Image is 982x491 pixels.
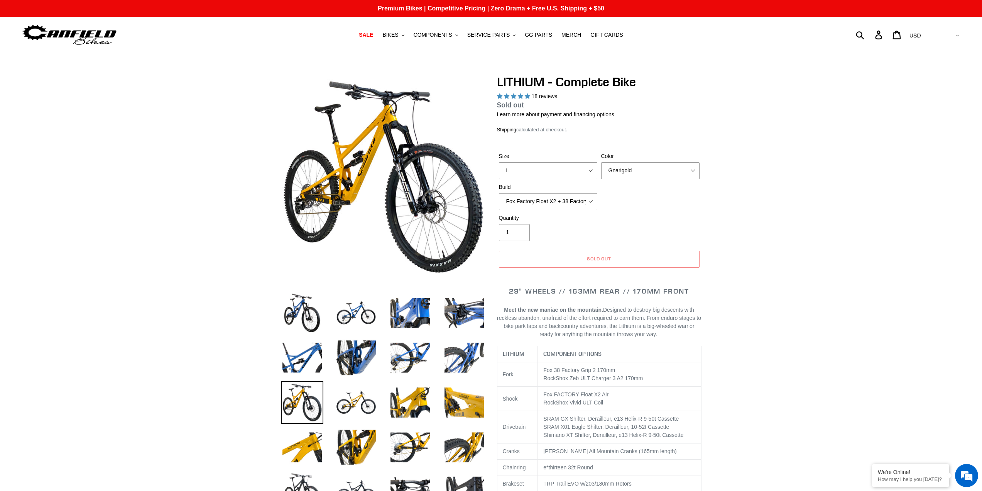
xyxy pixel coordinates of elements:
[558,30,585,40] a: MERCH
[355,30,377,40] a: SALE
[538,346,701,362] th: COMPONENT OPTIONS
[382,32,398,38] span: BIKES
[359,32,373,38] span: SALE
[410,30,462,40] button: COMPONENTS
[497,126,701,134] div: calculated at checkout.
[570,375,634,381] span: Zeb ULT Charger 3 A2 170
[656,331,657,337] span: .
[389,336,431,379] img: Load image into Gallery viewer, LITHIUM - Complete Bike
[497,75,701,89] h1: LITHIUM - Complete Bike
[538,443,701,460] td: [PERSON_NAME] All Mountain Cranks (165mm length)
[467,32,510,38] span: SERVICE PARTS
[497,127,517,133] a: Shipping
[525,32,552,38] span: GG PARTS
[497,111,614,117] a: Learn more about payment and financing options
[497,411,538,443] td: Drivetrain
[497,101,524,109] span: Sold out
[443,292,485,334] img: Load image into Gallery viewer, LITHIUM - Complete Bike
[281,426,323,469] img: Load image into Gallery viewer, LITHIUM - Complete Bike
[504,307,603,313] b: Meet the new maniac on the mountain.
[389,426,431,469] img: Load image into Gallery viewer, LITHIUM - Complete Bike
[521,30,556,40] a: GG PARTS
[497,443,538,460] td: Cranks
[497,346,538,362] th: LITHIUM
[497,362,538,387] td: Fork
[586,30,627,40] a: GIFT CARDS
[561,32,581,38] span: MERCH
[587,256,612,262] span: Sold out
[389,292,431,334] img: Load image into Gallery viewer, LITHIUM - Complete Bike
[878,476,943,482] p: How may I help you today?
[497,93,532,99] span: 5.00 stars
[590,32,623,38] span: GIFT CARDS
[443,336,485,379] img: Load image into Gallery viewer, LITHIUM - Complete Bike
[281,292,323,334] img: Load image into Gallery viewer, LITHIUM - Complete Bike
[860,26,880,43] input: Search
[499,152,597,160] label: Size
[878,469,943,475] div: We're Online!
[463,30,519,40] button: SERVICE PARTS
[379,30,408,40] button: BIKES
[281,336,323,379] img: Load image into Gallery viewer, LITHIUM - Complete Bike
[281,381,323,424] img: Load image into Gallery viewer, LITHIUM - Complete Bike
[499,214,597,222] label: Quantity
[21,23,118,47] img: Canfield Bikes
[538,411,701,443] td: SRAM GX Shifter, Derailleur, e13 Helix-R 9-50t Cassette SRAM X01 Eagle Shifter, Derailleur, 10-52...
[497,387,538,411] td: Shock
[538,460,701,476] td: e*thirteen 32t Round
[335,426,377,469] img: Load image into Gallery viewer, LITHIUM - Complete Bike
[509,287,689,296] span: 29" WHEELS // 163mm REAR // 170mm FRONT
[335,292,377,334] img: Load image into Gallery viewer, LITHIUM - Complete Bike
[497,460,538,476] td: Chainring
[543,367,615,373] span: Fox 38 Factory Grip 2 170mm
[443,426,485,469] img: Load image into Gallery viewer, LITHIUM - Complete Bike
[414,32,452,38] span: COMPONENTS
[497,307,701,337] span: Designed to destroy big descents with reckless abandon, unafraid of the effort required to earn t...
[601,152,700,160] label: Color
[443,381,485,424] img: Load image into Gallery viewer, LITHIUM - Complete Bike
[499,251,700,268] button: Sold out
[335,381,377,424] img: Load image into Gallery viewer, LITHIUM - Complete Bike
[531,93,557,99] span: 18 reviews
[335,336,377,379] img: Load image into Gallery viewer, LITHIUM - Complete Bike
[538,362,701,387] td: RockShox mm
[499,183,597,191] label: Build
[389,381,431,424] img: Load image into Gallery viewer, LITHIUM - Complete Bike
[504,315,701,337] span: From enduro stages to bike park laps and backcountry adventures, the Lithium is a big-wheeled war...
[538,387,701,411] td: Fox FACTORY Float X2 Air RockShox Vivid ULT Coil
